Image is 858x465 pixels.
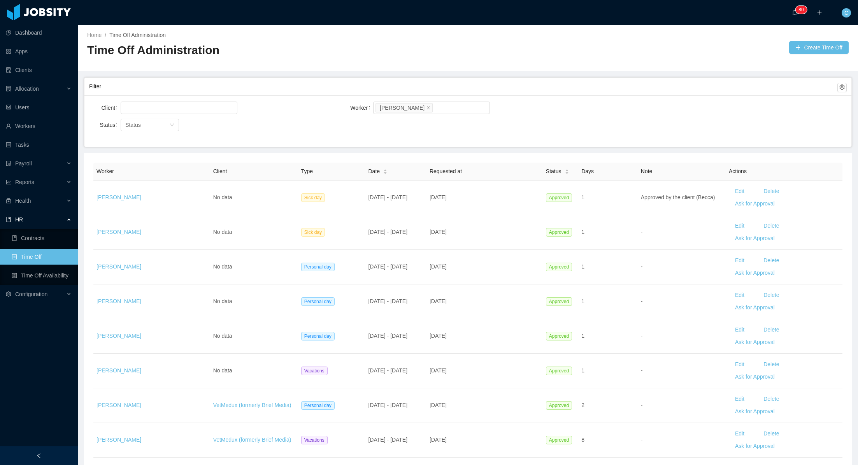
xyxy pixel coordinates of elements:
[368,229,407,235] span: [DATE] - [DATE]
[15,179,34,185] span: Reports
[368,367,407,374] span: [DATE] - [DATE]
[430,333,447,339] span: [DATE]
[301,263,335,271] span: Personal day
[792,10,797,15] i: icon: bell
[12,268,72,283] a: icon: profileTime Off Availability
[105,32,106,38] span: /
[546,297,572,306] span: Approved
[15,160,32,167] span: Payroll
[581,194,584,200] span: 1
[125,122,141,128] span: Status
[729,254,751,267] button: Edit
[430,367,447,374] span: [DATE]
[97,263,141,270] a: [PERSON_NAME]
[301,367,328,375] span: Vacations
[729,220,751,232] button: Edit
[641,437,643,443] span: -
[213,333,232,339] span: No data
[368,167,380,175] span: Date
[213,402,291,408] a: VetMedux (formerly Brief Media)
[757,289,785,302] button: Delete
[109,32,166,38] a: Time Off Administration
[213,367,232,374] span: No data
[97,194,141,200] a: [PERSON_NAME]
[546,193,572,202] span: Approved
[6,44,72,59] a: icon: appstoreApps
[12,249,72,265] a: icon: profileTime Off
[789,41,849,54] button: icon: plusCreate Time Off
[6,198,11,204] i: icon: medicine-box
[6,137,72,153] a: icon: profileTasks
[213,298,232,304] span: No data
[546,332,572,340] span: Approved
[641,367,643,374] span: -
[430,194,447,200] span: [DATE]
[581,333,584,339] span: 1
[97,298,141,304] a: [PERSON_NAME]
[368,402,407,408] span: [DATE] - [DATE]
[368,298,407,304] span: [DATE] - [DATE]
[729,267,781,279] button: Ask for Approval
[729,358,751,371] button: Edit
[15,86,39,92] span: Allocation
[757,254,785,267] button: Delete
[213,263,232,270] span: No data
[729,336,781,349] button: Ask for Approval
[729,198,781,210] button: Ask for Approval
[581,168,594,174] span: Days
[15,198,31,204] span: Health
[368,437,407,443] span: [DATE] - [DATE]
[565,171,569,174] i: icon: caret-down
[383,171,388,174] i: icon: caret-down
[97,437,141,443] a: [PERSON_NAME]
[213,437,291,443] a: VetMedux (formerly Brief Media)
[6,118,72,134] a: icon: userWorkers
[729,185,751,198] button: Edit
[87,42,468,58] h2: Time Off Administration
[380,104,425,112] div: [PERSON_NAME]
[368,333,407,339] span: [DATE] - [DATE]
[6,25,72,40] a: icon: pie-chartDashboard
[101,105,121,111] label: Client
[100,122,121,128] label: Status
[97,229,141,235] a: [PERSON_NAME]
[87,32,102,38] a: Home
[301,332,335,340] span: Personal day
[383,168,388,170] i: icon: caret-up
[213,168,227,174] span: Client
[6,217,11,222] i: icon: book
[729,428,751,440] button: Edit
[301,193,325,202] span: Sick day
[546,167,561,175] span: Status
[729,289,751,302] button: Edit
[581,298,584,304] span: 1
[757,324,785,336] button: Delete
[434,103,439,112] input: Worker
[844,8,848,18] span: C
[641,168,653,174] span: Note
[641,298,643,304] span: -
[729,168,747,174] span: Actions
[15,291,47,297] span: Configuration
[97,367,141,374] a: [PERSON_NAME]
[213,229,232,235] span: No data
[729,324,751,336] button: Edit
[430,298,447,304] span: [DATE]
[581,367,584,374] span: 1
[729,232,781,245] button: Ask for Approval
[757,393,785,405] button: Delete
[430,437,447,443] span: [DATE]
[6,291,11,297] i: icon: setting
[375,103,433,112] li: Alana Correa
[641,333,643,339] span: -
[546,263,572,271] span: Approved
[729,302,781,314] button: Ask for Approval
[546,228,572,237] span: Approved
[430,229,447,235] span: [DATE]
[301,436,328,444] span: Vacations
[641,263,643,270] span: -
[368,263,407,270] span: [DATE] - [DATE]
[6,86,11,91] i: icon: solution
[430,402,447,408] span: [DATE]
[301,228,325,237] span: Sick day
